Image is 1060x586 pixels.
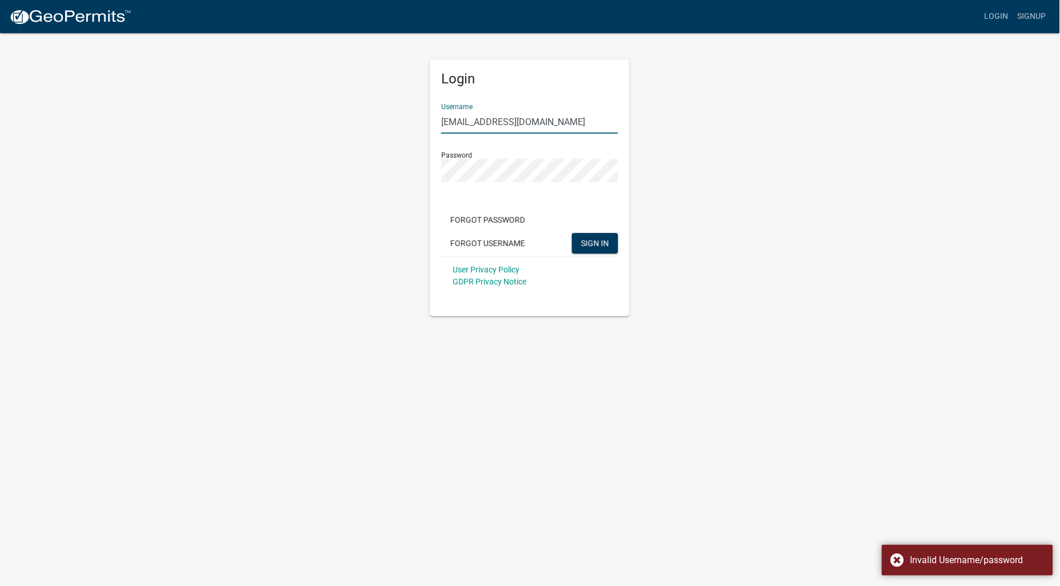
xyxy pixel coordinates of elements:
a: Login [980,6,1013,27]
button: SIGN IN [572,233,618,254]
a: Signup [1013,6,1051,27]
a: User Privacy Policy [453,265,519,274]
h5: Login [441,71,618,87]
span: SIGN IN [581,238,609,247]
button: Forgot Password [441,210,534,230]
button: Forgot Username [441,233,534,254]
a: GDPR Privacy Notice [453,277,526,286]
div: Invalid Username/password [910,553,1045,567]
